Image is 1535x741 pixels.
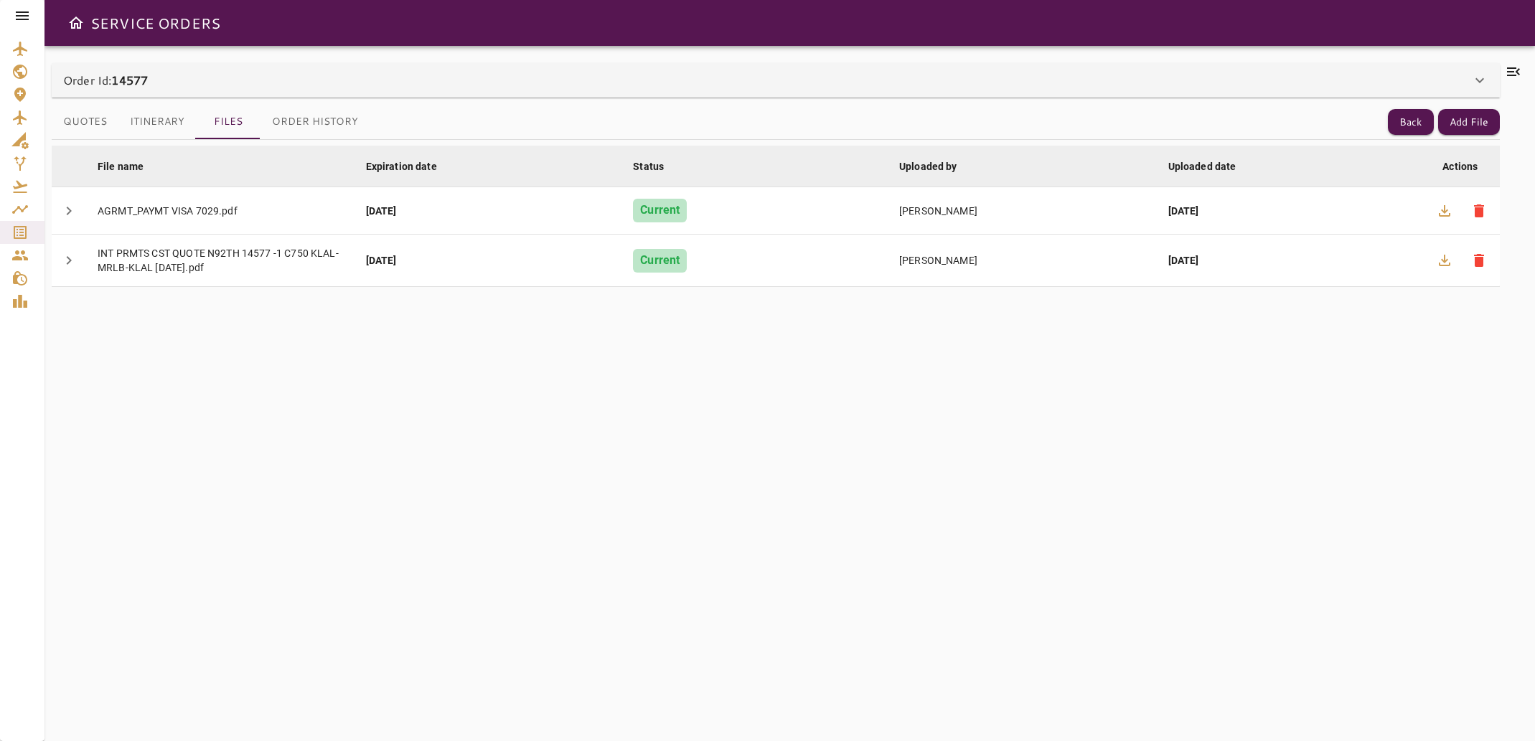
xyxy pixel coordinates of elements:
div: Uploaded by [899,158,957,175]
span: Uploaded date [1168,158,1255,175]
div: [DATE] [1168,253,1412,268]
div: Status [633,158,664,175]
div: [DATE] [1168,204,1412,218]
span: chevron_right [60,252,78,269]
div: [DATE] [366,204,611,218]
div: Order Id:14577 [52,63,1500,98]
h6: SERVICE ORDERS [90,11,220,34]
div: Current [633,199,687,222]
span: Uploaded by [899,158,976,175]
button: Download file [1427,243,1462,278]
span: delete [1470,202,1488,220]
p: Order Id: [63,72,148,89]
div: basic tabs example [52,105,370,139]
button: Delete file [1462,194,1496,228]
div: [DATE] [366,253,611,268]
b: 14577 [111,72,148,88]
span: File name [98,158,162,175]
div: [PERSON_NAME] [899,253,1145,268]
div: Expiration date [366,158,437,175]
button: Back [1388,109,1434,136]
div: File name [98,158,144,175]
span: Status [633,158,682,175]
button: Order History [260,105,370,139]
div: AGRMT_PAYMT VISA 7029.pdf [98,204,343,218]
button: Add File [1438,109,1500,136]
button: Delete file [1462,243,1496,278]
button: Quotes [52,105,118,139]
div: [PERSON_NAME] [899,204,1145,218]
span: Expiration date [366,158,456,175]
button: Files [196,105,260,139]
button: Open drawer [62,9,90,37]
div: Current [633,249,687,273]
div: INT PRMTS CST QUOTE N92TH 14577 -1 C750 KLAL-MRLB-KLAL [DATE].pdf [98,246,343,275]
div: Uploaded date [1168,158,1236,175]
span: delete [1470,252,1488,269]
button: Download file [1427,194,1462,228]
span: chevron_right [60,202,78,220]
button: Itinerary [118,105,196,139]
